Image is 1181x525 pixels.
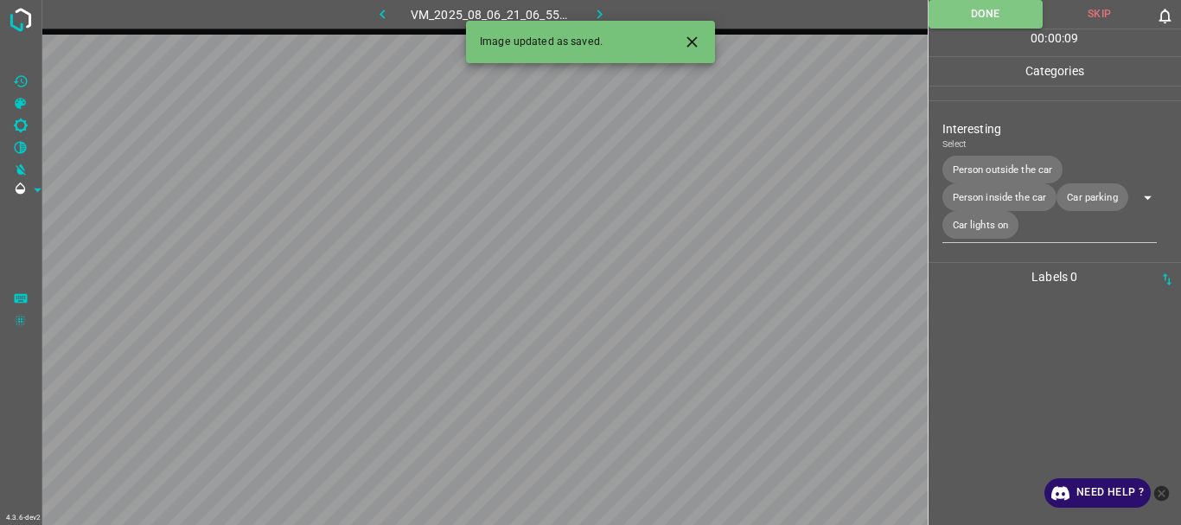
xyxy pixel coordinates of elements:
[1048,29,1062,48] p: 00
[942,138,967,150] label: Select
[1151,478,1172,508] button: close-help
[411,4,572,29] h6: VM_2025_08_06_21_06_55_536_03.gif
[942,216,1019,234] span: Car lights on
[480,35,603,50] span: Image updated as saved.
[942,152,1158,243] div: Person outside the carPerson inside the carCar parkingCar lights on
[5,4,36,35] img: logo
[942,161,1063,178] span: Person outside the car
[934,263,1177,291] p: Labels 0
[2,511,45,525] div: 4.3.6-dev2
[676,26,708,58] button: Close
[1057,189,1127,206] span: Car parking
[1044,478,1151,508] a: Need Help ?
[942,189,1057,206] span: Person inside the car
[1064,29,1078,48] p: 09
[1031,29,1044,48] p: 00
[1031,29,1078,56] div: : :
